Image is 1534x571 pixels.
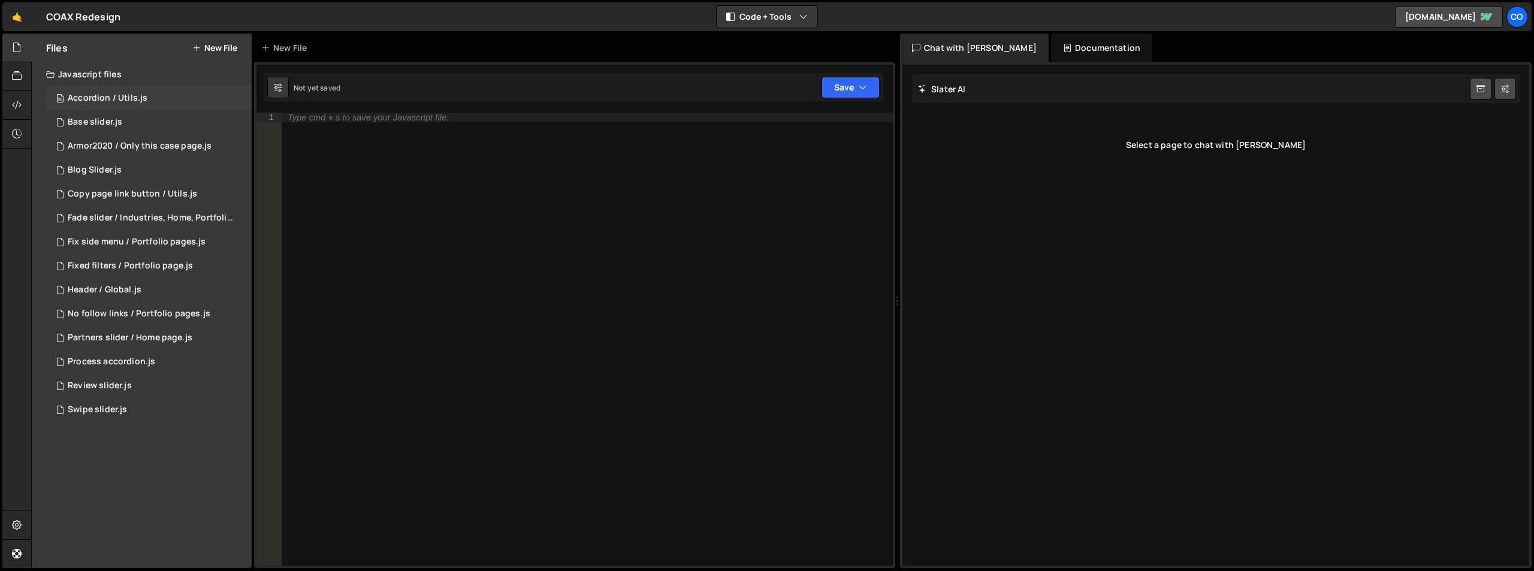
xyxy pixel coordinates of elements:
[256,113,282,122] div: 1
[46,86,252,110] div: 14632/37943.js
[68,333,192,343] div: Partners slider / Home page.js
[68,380,132,391] div: Review slider.js
[68,141,212,152] div: Armor2020 / Only this case page.js
[68,404,127,415] div: Swipe slider.js
[1051,34,1152,62] div: Documentation
[68,237,206,247] div: Fix side menu / Portfolio pages.js
[822,77,880,98] button: Save
[68,309,210,319] div: No follow links / Portfolio pages.js
[46,206,256,230] div: 14632/39082.js
[46,398,252,422] div: 14632/38199.js
[68,213,233,223] div: Fade slider / Industries, Home, Portfolio.js
[46,41,68,55] h2: Files
[1395,6,1503,28] a: [DOMAIN_NAME]
[46,10,120,24] div: COAX Redesign
[68,285,141,295] div: Header / Global.js
[46,158,252,182] div: 14632/40016.js
[288,113,449,122] div: Type cmd + s to save your Javascript file.
[1506,6,1528,28] a: CO
[46,374,252,398] div: 14632/38193.js
[2,2,32,31] a: 🤙
[68,93,147,104] div: Accordion / Utils.js
[32,62,252,86] div: Javascript files
[46,254,252,278] div: 14632/39741.js
[918,83,966,95] h2: Slater AI
[68,165,122,176] div: Blog Slider.js
[46,302,252,326] div: 14632/40149.js
[46,326,252,350] div: 14632/39525.js
[68,189,197,200] div: Copy page link button / Utils.js
[294,83,340,93] div: Not yet saved
[46,278,252,302] div: 14632/38826.js
[68,357,155,367] div: Process accordion.js
[56,95,64,104] span: 96
[46,230,252,254] div: 14632/39704.js
[68,117,122,128] div: Base slider.js
[192,43,237,53] button: New File
[46,350,252,374] div: 14632/38280.js
[912,121,1520,169] div: Select a page to chat with [PERSON_NAME]
[717,6,817,28] button: Code + Tools
[900,34,1049,62] div: Chat with [PERSON_NAME]
[46,182,252,206] div: 14632/39688.js
[46,110,252,134] div: 14632/43639.js
[46,134,252,158] div: 14632/40346.js
[68,261,193,271] div: Fixed filters / Portfolio page.js
[261,42,312,54] div: New File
